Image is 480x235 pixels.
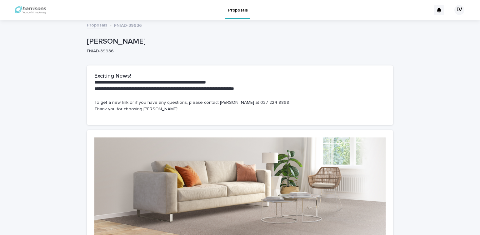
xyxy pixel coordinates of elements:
[94,73,131,80] h2: Exciting News!
[87,21,107,28] a: Proposals
[114,22,142,28] p: FNIAD-39936
[87,37,391,46] p: [PERSON_NAME]
[87,49,388,54] p: FNIAD-39936
[94,99,386,113] p: To get a new link or if you have any questions, please contact [PERSON_NAME] at 027 224 9899. Tha...
[454,5,464,15] div: LV
[12,4,48,16] img: vpOjomvSQdShLJJmfFCL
